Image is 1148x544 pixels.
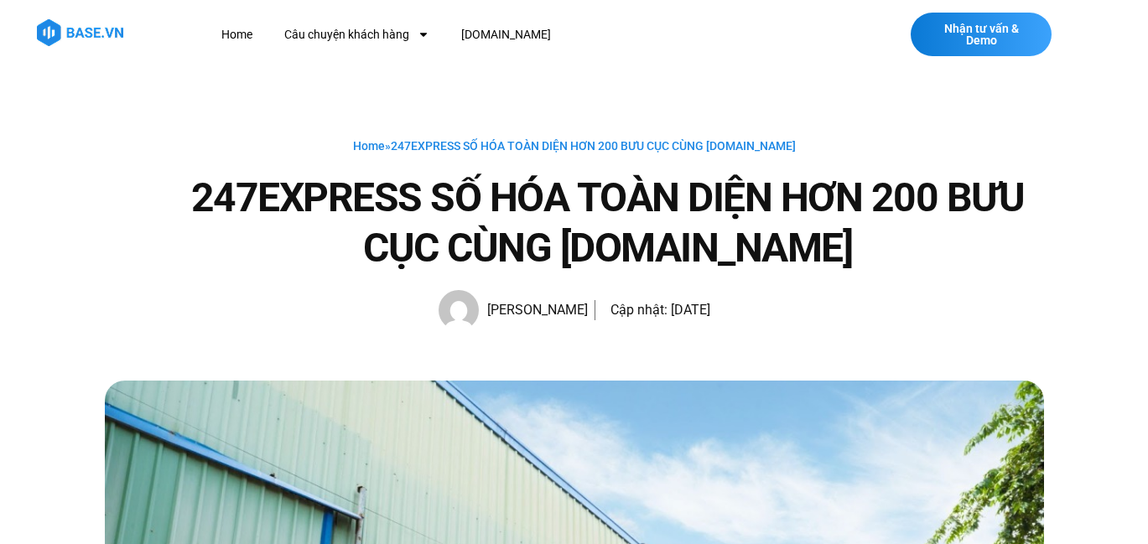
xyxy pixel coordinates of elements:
span: 247EXPRESS SỐ HÓA TOÀN DIỆN HƠN 200 BƯU CỤC CÙNG [DOMAIN_NAME] [391,139,796,153]
a: Home [353,139,385,153]
a: Picture of Hạnh Hoàng [PERSON_NAME] [439,290,588,330]
a: Home [209,19,265,50]
a: [DOMAIN_NAME] [449,19,564,50]
a: Nhận tư vấn & Demo [911,13,1052,56]
h1: 247EXPRESS SỐ HÓA TOÀN DIỆN HƠN 200 BƯU CỤC CÙNG [DOMAIN_NAME] [172,173,1044,273]
span: Nhận tư vấn & Demo [927,23,1035,46]
time: [DATE] [671,302,710,318]
span: » [353,139,796,153]
nav: Menu [209,19,819,50]
a: Câu chuyện khách hàng [272,19,442,50]
img: Picture of Hạnh Hoàng [439,290,479,330]
span: Cập nhật: [610,302,668,318]
span: [PERSON_NAME] [479,298,588,322]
